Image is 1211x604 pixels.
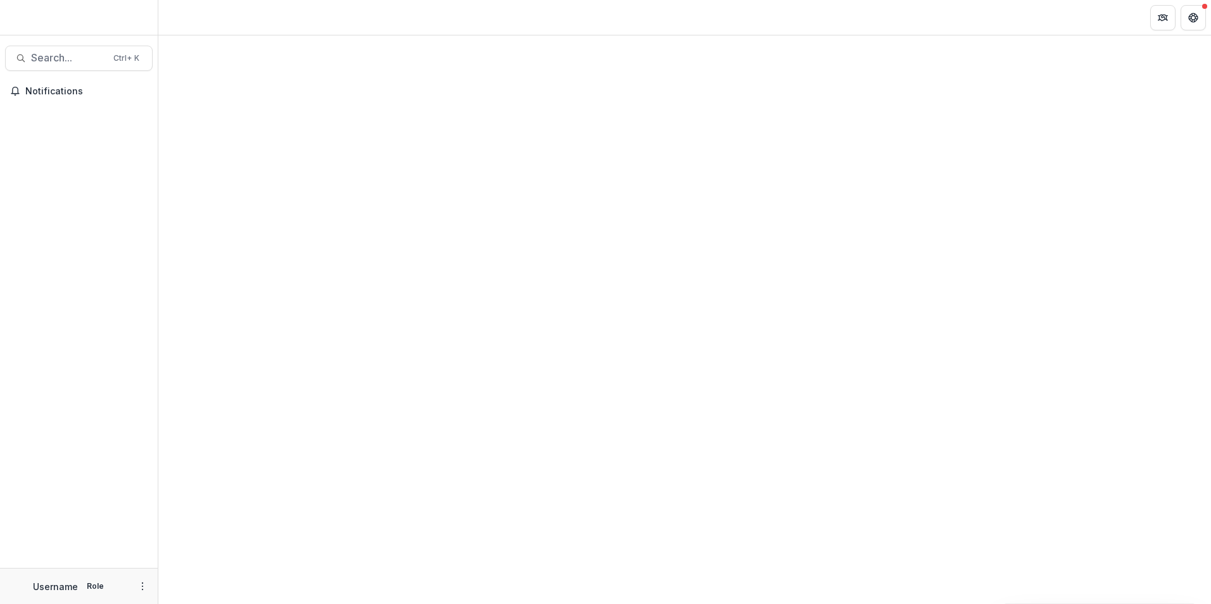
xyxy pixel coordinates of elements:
button: Partners [1150,5,1176,30]
span: Search... [31,52,106,64]
button: Search... [5,46,153,71]
p: Role [83,581,108,592]
span: Notifications [25,86,148,97]
div: Ctrl + K [111,51,142,65]
p: Username [33,580,78,593]
button: Get Help [1181,5,1206,30]
button: Notifications [5,81,153,101]
nav: breadcrumb [163,8,217,27]
button: More [135,579,150,594]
